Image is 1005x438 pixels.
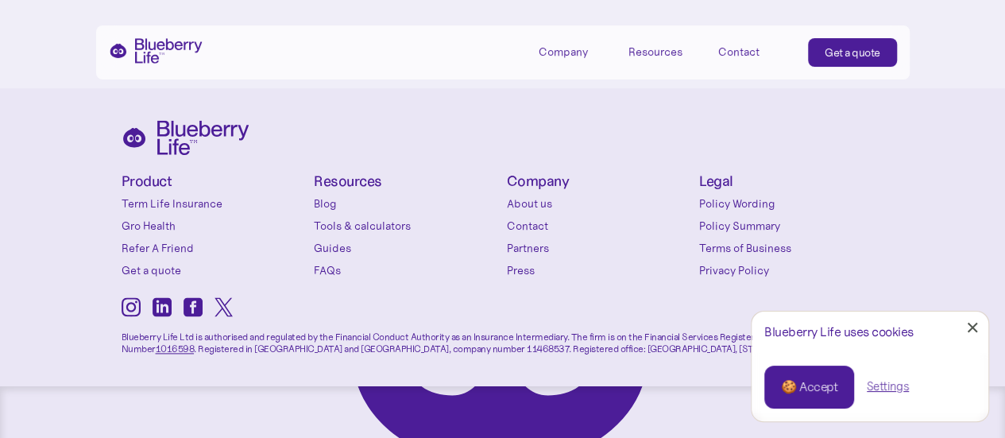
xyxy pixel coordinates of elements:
[699,174,884,189] h4: Legal
[539,38,610,64] div: Company
[825,45,880,60] div: Get a quote
[314,262,499,278] a: FAQs
[156,343,195,355] a: 1016598
[764,324,976,339] div: Blueberry Life uses cookies
[699,240,884,256] a: Terms of Business
[122,262,307,278] a: Get a quote
[507,240,692,256] a: Partners
[507,196,692,211] a: About us
[718,45,760,59] div: Contact
[314,240,499,256] a: Guides
[122,320,884,355] p: Blueberry Life Ltd is authorised and regulated by the Financial Conduct Authority as an Insurance...
[314,196,499,211] a: Blog
[314,218,499,234] a: Tools & calculators
[867,378,909,395] a: Settings
[972,328,973,328] div: Close Cookie Popup
[808,38,897,67] a: Get a quote
[781,378,837,396] div: 🍪 Accept
[699,218,884,234] a: Policy Summary
[122,240,307,256] a: Refer A Friend
[122,218,307,234] a: Gro Health
[314,174,499,189] h4: Resources
[539,45,588,59] div: Company
[699,196,884,211] a: Policy Wording
[507,218,692,234] a: Contact
[628,45,682,59] div: Resources
[718,38,790,64] a: Contact
[122,196,307,211] a: Term Life Insurance
[507,174,692,189] h4: Company
[507,262,692,278] a: Press
[122,174,307,189] h4: Product
[109,38,203,64] a: home
[699,262,884,278] a: Privacy Policy
[957,312,988,343] a: Close Cookie Popup
[628,38,700,64] div: Resources
[764,366,854,409] a: 🍪 Accept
